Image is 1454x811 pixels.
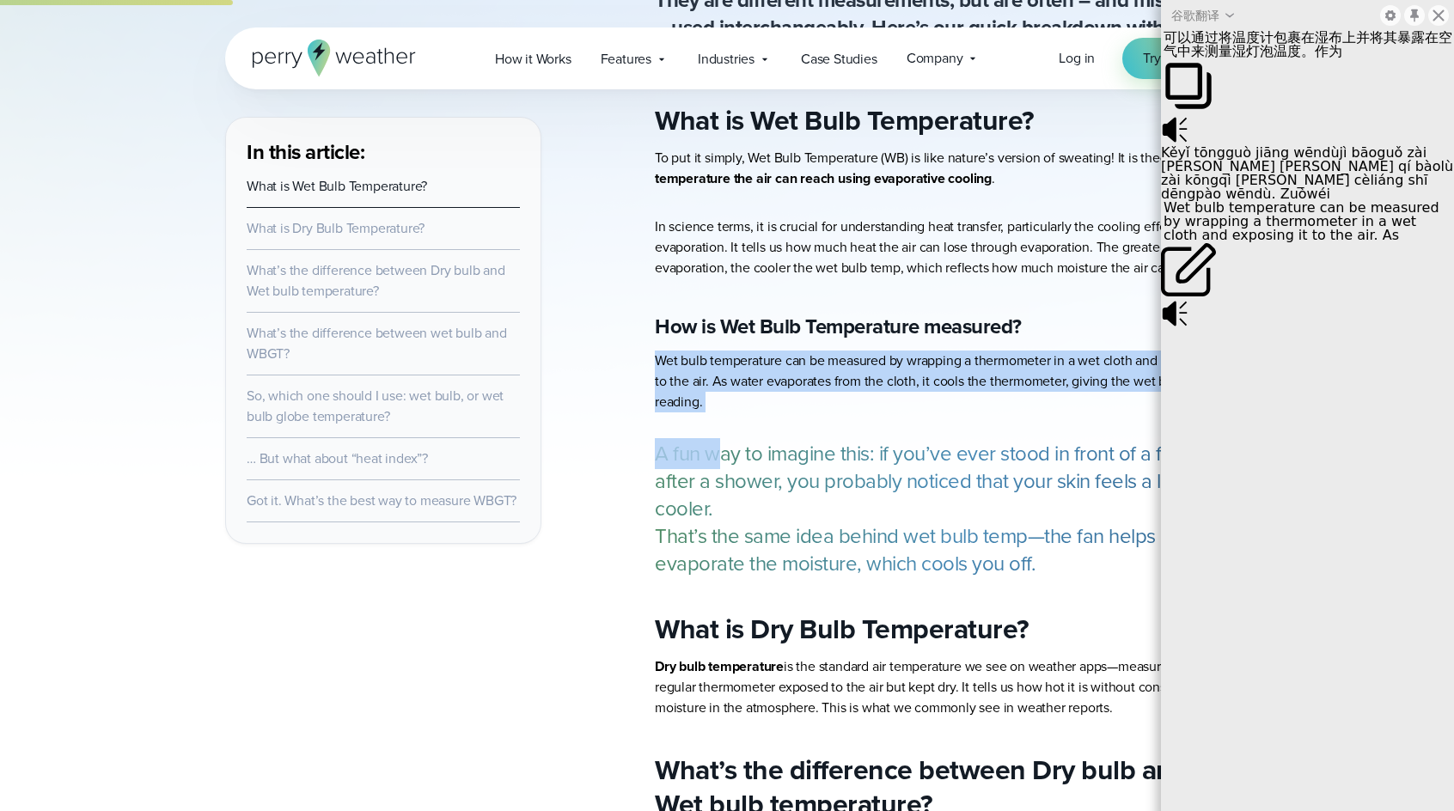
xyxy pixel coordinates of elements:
a: What’s the difference between wet bulb and WBGT? [247,323,507,363]
a: Got it. What’s the best way to measure WBGT? [247,491,516,510]
span: Case Studies [801,49,877,70]
h3: How is Wet Bulb Temperature measured? [655,313,1229,340]
p: Wet bulb temperature can be measured by wrapping a thermometer in a wet cloth and exposing it to ... [655,351,1229,412]
h2: What is Dry Bulb Temperature? [655,612,1229,646]
p: To put it simply, Wet Bulb Temperature (WB) is like nature’s version of sweating! It is the . [655,148,1229,189]
strong: Dry bulb temperature [655,656,784,676]
a: What’s the difference between Dry bulb and Wet bulb temperature? [247,260,505,301]
a: How it Works [480,41,586,76]
a: Case Studies [786,41,892,76]
p: is the standard air temperature we see on weather apps—measured by a regular thermometer exposed ... [655,656,1229,718]
a: … But what about “heat index”? [247,448,428,468]
p: A fun way to imagine this: if you’ve ever stood in front of a fan right after a shower, you proba... [655,440,1229,522]
h2: What is Wet Bulb Temperature? [655,103,1229,137]
span: How it Works [495,49,571,70]
span: Features [601,49,651,70]
span: Try it free [1143,48,1198,69]
a: Try it free [1122,38,1219,79]
p: That’s the same idea behind wet bulb temp—the fan helps evaporate the moisture, which cools you off. [655,522,1229,577]
a: What is Wet Bulb Temperature? [247,176,427,196]
span: Log in [1059,48,1095,68]
strong: coolest temperature the air can reach using evaporative cooling [655,148,1203,188]
span: Company [907,48,963,69]
a: So, which one should I use: wet bulb, or wet bulb globe temperature? [247,386,504,426]
h3: In this article: [247,138,520,166]
a: Log in [1059,48,1095,69]
a: What is Dry Bulb Temperature? [247,218,425,238]
span: Industries [698,49,754,70]
p: In science terms, it is crucial for understanding heat transfer, particularly the cooling effect ... [655,216,1229,278]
